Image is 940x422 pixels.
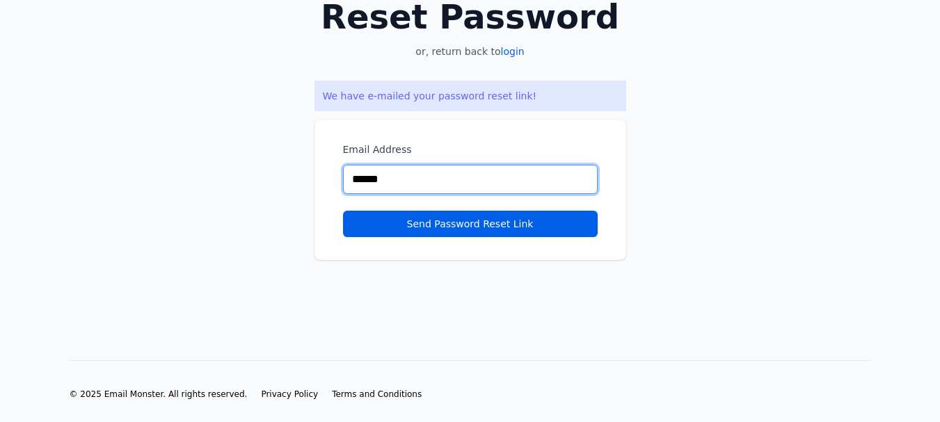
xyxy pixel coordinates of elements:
[314,81,626,111] div: We have e-mailed your password reset link!
[314,44,626,58] p: or, return back to
[332,389,422,400] a: Terms and Conditions
[261,389,318,400] a: Privacy Policy
[332,389,422,399] span: Terms and Conditions
[501,46,525,57] a: login
[343,143,598,156] label: Email Address
[343,211,598,237] button: Send Password Reset Link
[261,389,318,399] span: Privacy Policy
[70,389,248,400] li: © 2025 Email Monster. All rights reserved.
